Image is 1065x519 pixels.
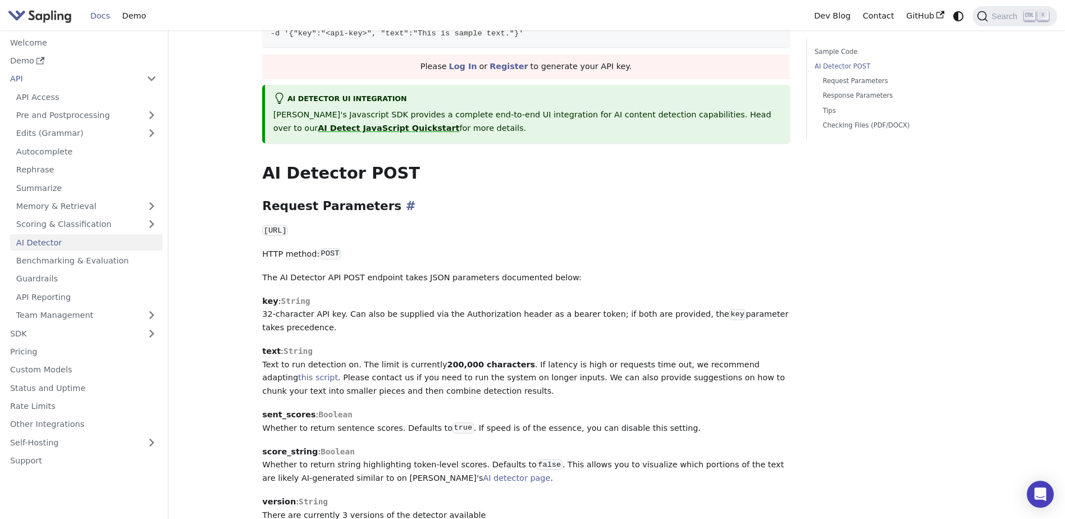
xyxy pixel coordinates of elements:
div: AI Detector UI integration [273,93,782,106]
button: Expand sidebar category 'SDK' [140,325,163,342]
a: Rate Limits [4,398,163,415]
span: Boolean [321,447,355,456]
a: Direct link to Request Parameters [401,199,415,213]
p: : 32-character API key. Can also be supplied via the Authorization header as a bearer token; if b... [262,295,790,335]
a: Autocomplete [10,143,163,160]
span: Boolean [318,410,353,419]
code: [URL] [262,225,288,236]
button: Collapse sidebar category 'API' [140,71,163,87]
a: Register [490,62,528,71]
a: GitHub [900,7,950,25]
a: Response Parameters [822,90,963,101]
a: Scoring & Classification [10,216,163,233]
a: Contact [857,7,901,25]
div: Please or to generate your API key. [262,54,790,79]
a: Checking Files (PDF/DOCX) [822,120,963,131]
img: Sapling.ai [8,8,72,24]
a: API Access [10,89,163,105]
a: Edits (Grammar) [10,125,163,142]
a: Self-Hosting [4,434,163,450]
a: Log In [449,62,477,71]
p: The AI Detector API POST endpoint takes JSON parameters documented below: [262,271,790,285]
a: Request Parameters [822,76,963,86]
a: Memory & Retrieval [10,198,163,215]
strong: version [262,497,296,506]
a: AI detector page [483,474,550,482]
button: Switch between dark and light mode (currently system mode) [950,8,967,24]
kbd: K [1037,11,1049,21]
div: Open Intercom Messenger [1027,481,1054,508]
a: Tips [822,106,963,116]
h2: AI Detector POST [262,163,790,184]
a: Sapling.ai [8,8,76,24]
button: Search (Ctrl+K) [972,6,1057,26]
code: POST [319,248,341,259]
a: AI Detector POST [815,61,967,72]
a: AI Detector [10,234,163,251]
a: Other Integrations [4,416,163,432]
a: Support [4,453,163,469]
code: false [537,459,563,471]
span: String [281,297,310,306]
span: Search [988,12,1024,21]
a: Demo [116,7,152,25]
a: Welcome [4,34,163,51]
a: Pre and Postprocessing [10,107,163,124]
a: Pricing [4,344,163,360]
a: Status and Uptime [4,380,163,396]
code: true [452,422,474,434]
a: AI Detect JavaScript Quickstart [318,124,459,133]
span: String [299,497,328,506]
a: Summarize [10,180,163,196]
a: API [4,71,140,87]
p: : Whether to return string highlighting token-level scores. Defaults to . This allows you to visu... [262,445,790,485]
strong: text [262,347,281,356]
a: Rephrase [10,162,163,178]
a: SDK [4,325,140,342]
a: Docs [84,7,116,25]
strong: 200,000 characters [447,360,535,369]
code: key [729,309,746,320]
p: [PERSON_NAME]'s Javascript SDK provides a complete end-to-end UI integration for AI content detec... [273,108,782,135]
strong: sent_scores [262,410,316,419]
a: Dev Blog [808,7,856,25]
p: HTTP method: [262,248,790,261]
p: : Text to run detection on. The limit is currently . If latency is high or requests time out, we ... [262,345,790,398]
a: API Reporting [10,289,163,305]
h3: Request Parameters [262,199,790,214]
span: -d '{"key":"<api-key>", "text":"This is sample text."}' [271,29,524,38]
a: Demo [4,53,163,69]
a: Benchmarking & Evaluation [10,253,163,269]
p: : Whether to return sentence scores. Defaults to . If speed is of the essence, you can disable th... [262,408,790,435]
a: Sample Code [815,47,967,57]
a: this script [298,373,338,382]
strong: key [262,297,278,306]
a: Custom Models [4,362,163,378]
a: Team Management [10,307,163,324]
a: Guardrails [10,271,163,287]
strong: score_string [262,447,318,456]
span: String [284,347,313,356]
